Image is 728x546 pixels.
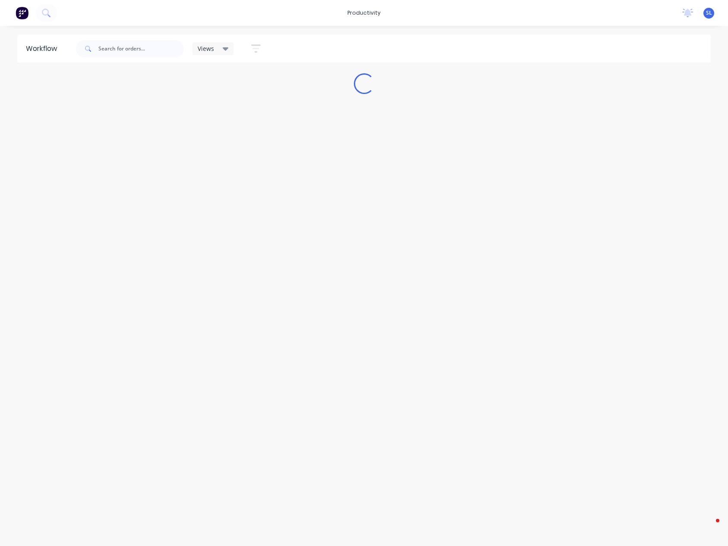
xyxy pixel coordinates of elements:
div: productivity [343,6,385,19]
input: Search for orders... [98,40,184,57]
img: Factory [16,6,28,19]
iframe: Intercom live chat [699,517,719,537]
div: Workflow [26,44,61,54]
span: Views [198,44,214,53]
span: SL [706,9,712,17]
